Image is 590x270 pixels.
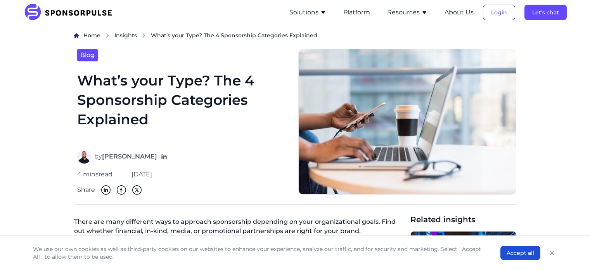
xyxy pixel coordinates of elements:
img: Facebook [117,185,126,195]
a: Let's chat [524,9,567,16]
button: Let's chat [524,5,567,20]
button: Resources [387,8,427,17]
span: Insights [114,32,137,39]
span: What’s your Type? The 4 Sponsorship Categories Explained [151,31,317,39]
button: Platform [343,8,370,17]
button: Accept all [500,246,540,260]
button: Solutions [289,8,326,17]
img: Eddy Sidani [77,150,91,164]
span: 4 mins read [77,170,112,179]
a: About Us [445,9,474,16]
img: Linkedin [101,185,111,195]
span: Share [77,185,95,195]
img: SponsorPulse [24,4,118,21]
img: Twitter [132,185,142,195]
span: Related insights [410,214,516,225]
img: Image courtesy Christina @ wocintechchat.com via Unsplash [298,49,516,195]
img: Home [74,33,79,38]
p: There are many different ways to approach sponsorship depending on your organizational goals. Fin... [74,214,404,242]
p: We use our own cookies as well as third-party cookies on our websites to enhance your experience,... [33,245,485,261]
strong: [PERSON_NAME] [102,153,157,160]
a: Login [483,9,515,16]
a: Blog [77,49,98,61]
img: chevron right [105,33,110,38]
img: chevron right [142,33,146,38]
a: Follow on LinkedIn [160,153,168,160]
span: by [94,152,157,161]
button: Close [547,247,557,258]
button: About Us [445,8,474,17]
button: Login [483,5,515,20]
a: Home [83,31,100,40]
span: [DATE] [131,170,152,179]
a: Platform [343,9,370,16]
a: Insights [114,31,137,40]
span: Home [83,32,100,39]
h1: What’s your Type? The 4 Sponsorship Categories Explained [77,71,289,141]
